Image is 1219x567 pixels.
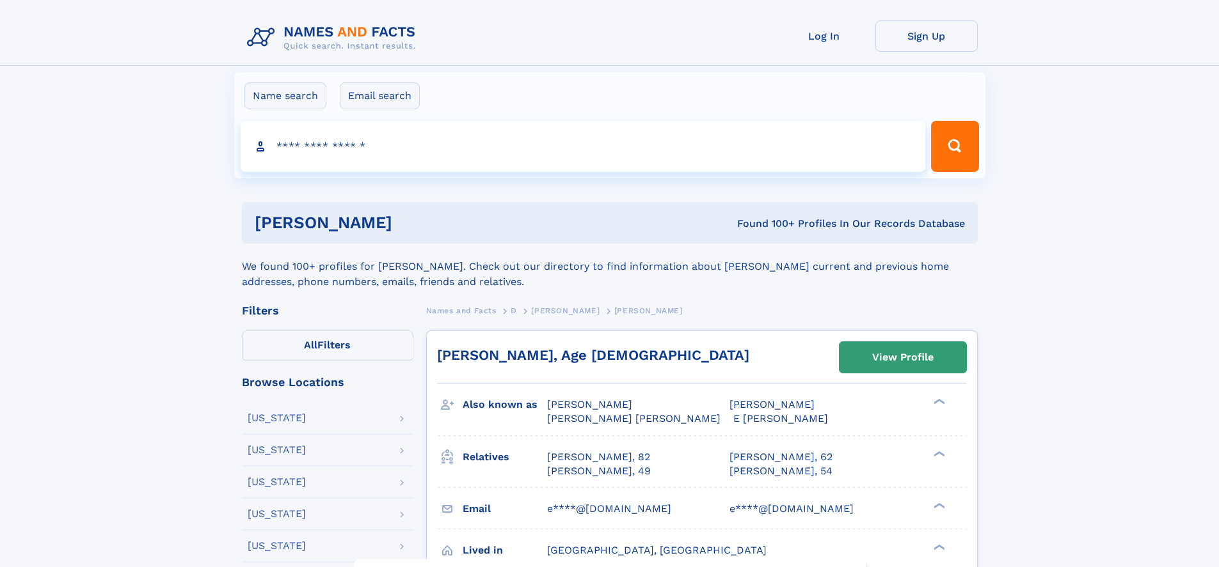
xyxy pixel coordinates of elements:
[463,446,547,468] h3: Relatives
[244,82,326,109] label: Name search
[242,377,413,388] div: Browse Locations
[931,121,978,172] button: Search Button
[547,450,650,464] a: [PERSON_NAME], 82
[248,541,306,551] div: [US_STATE]
[564,217,965,231] div: Found 100+ Profiles In Our Records Database
[463,394,547,416] h3: Also known as
[242,20,426,55] img: Logo Names and Facts
[729,464,833,478] a: [PERSON_NAME], 54
[463,498,547,520] h3: Email
[930,501,946,509] div: ❯
[930,398,946,406] div: ❯
[304,339,317,351] span: All
[614,306,683,315] span: [PERSON_NAME]
[463,540,547,561] h3: Lived in
[248,413,306,423] div: [US_STATE]
[729,450,833,464] a: [PERSON_NAME], 62
[531,306,600,315] span: [PERSON_NAME]
[248,509,306,519] div: [US_STATE]
[426,302,497,318] a: Names and Facts
[340,82,420,109] label: Email search
[840,342,966,373] a: View Profile
[242,305,413,316] div: Filters
[437,347,749,363] a: [PERSON_NAME], Age [DEMOGRAPHIC_DATA]
[248,477,306,487] div: [US_STATE]
[872,343,934,372] div: View Profile
[242,330,413,361] label: Filters
[242,244,978,290] div: We found 100+ profiles for [PERSON_NAME]. Check out our directory to find information about [PERS...
[248,445,306,455] div: [US_STATE]
[511,306,517,315] span: D
[875,20,978,52] a: Sign Up
[547,412,721,424] span: [PERSON_NAME] [PERSON_NAME]
[531,302,600,318] a: [PERSON_NAME]
[547,464,651,478] a: [PERSON_NAME], 49
[930,543,946,551] div: ❯
[773,20,875,52] a: Log In
[547,544,767,556] span: [GEOGRAPHIC_DATA], [GEOGRAPHIC_DATA]
[511,302,517,318] a: D
[255,215,565,231] h1: [PERSON_NAME]
[241,121,926,172] input: search input
[547,398,632,410] span: [PERSON_NAME]
[733,412,828,424] span: E [PERSON_NAME]
[729,398,815,410] span: [PERSON_NAME]
[930,449,946,458] div: ❯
